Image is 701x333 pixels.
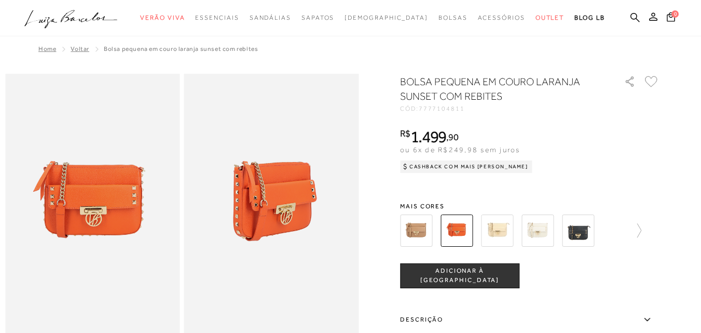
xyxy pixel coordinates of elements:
a: categoryNavScreenReaderText [301,8,334,28]
button: ADICIONAR À [GEOGRAPHIC_DATA] [400,263,519,288]
a: noSubCategoriesText [345,8,428,28]
a: Home [38,45,56,52]
button: 0 [664,11,678,25]
span: 1.499 [410,127,447,146]
i: R$ [400,129,410,138]
div: Cashback com Mais [PERSON_NAME] [400,161,532,173]
span: ADICIONAR À [GEOGRAPHIC_DATA] [401,267,519,285]
div: CÓD: [400,105,608,112]
img: BOLSA PEQUENA EM COURO BEGE COM REBITES [400,215,432,247]
span: Verão Viva [140,14,185,21]
span: Acessórios [478,14,525,21]
span: BLOG LB [574,14,604,21]
a: categoryNavScreenReaderText [140,8,185,28]
img: BOLSA PEQUENA EM COURO NATA COM REBITES [481,215,513,247]
a: categoryNavScreenReaderText [250,8,291,28]
img: BOLSA PEQUENA EM COURO PRETO COM REBITES [562,215,594,247]
span: Sapatos [301,14,334,21]
span: 7777104811 [419,105,465,112]
a: Voltar [71,45,89,52]
span: [DEMOGRAPHIC_DATA] [345,14,428,21]
span: Bolsas [438,14,468,21]
span: ou 6x de R$249,98 sem juros [400,145,520,154]
h1: BOLSA PEQUENA EM COURO LARANJA SUNSET COM REBITES [400,74,595,103]
span: Sandálias [250,14,291,21]
a: categoryNavScreenReaderText [535,8,565,28]
a: BLOG LB [574,8,604,28]
span: Essenciais [195,14,239,21]
span: 90 [448,131,458,142]
img: BOLSA PEQUENA EM COURO LARANJA SUNSET COM REBITES [441,215,473,247]
img: BOLSA PEQUENA EM COURO OFF WHITE COM REBITES [521,215,554,247]
span: 0 [671,10,679,18]
span: Mais cores [400,203,659,209]
i: , [446,132,458,142]
span: BOLSA PEQUENA EM COURO LARANJA SUNSET COM REBITES [104,45,258,52]
span: Outlet [535,14,565,21]
a: categoryNavScreenReaderText [478,8,525,28]
a: categoryNavScreenReaderText [195,8,239,28]
a: categoryNavScreenReaderText [438,8,468,28]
